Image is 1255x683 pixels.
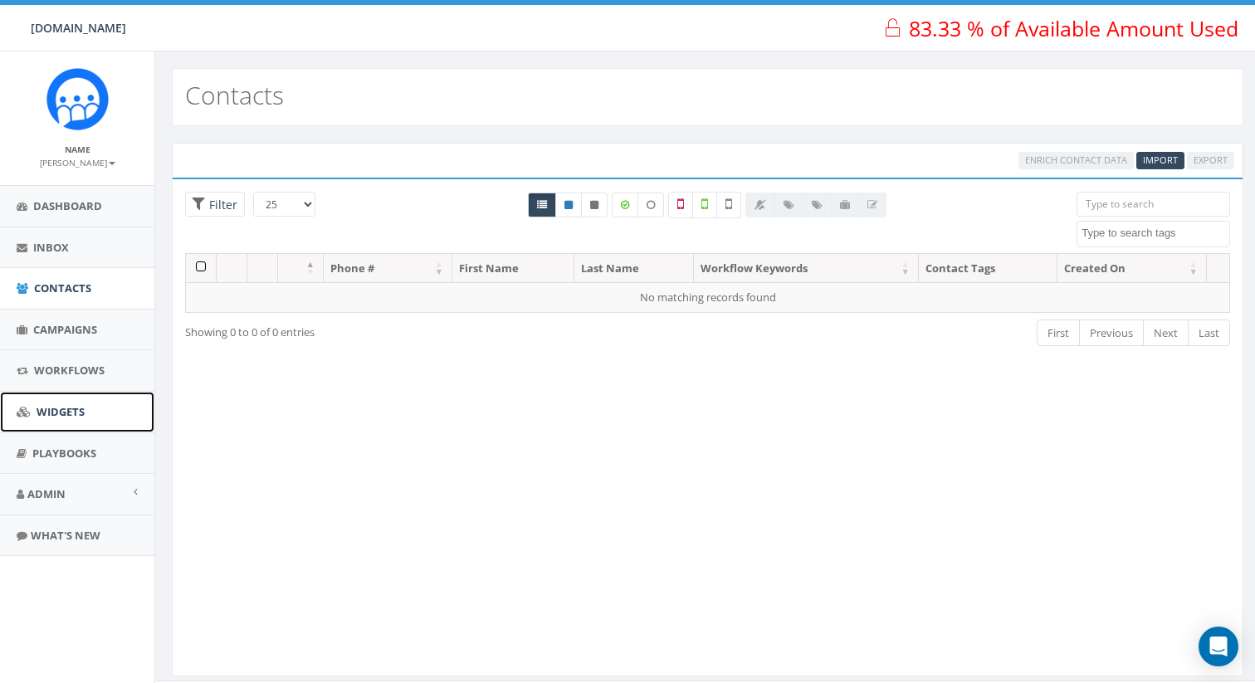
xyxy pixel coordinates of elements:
span: Admin [27,486,66,501]
i: This phone number is subscribed and will receive texts. [564,200,573,210]
th: Phone #: activate to sort column ascending [324,254,452,283]
a: Opted Out [581,193,608,217]
label: Validated [692,192,717,218]
span: Workflows [34,363,105,378]
a: Last [1188,320,1230,347]
small: Name [65,144,90,155]
span: Inbox [33,240,69,255]
td: No matching records found [186,282,1230,312]
label: Not Validated [716,192,741,218]
a: [PERSON_NAME] [40,154,115,169]
span: What's New [31,528,100,543]
div: Showing 0 to 0 of 0 entries [185,318,606,340]
h2: Contacts [185,81,284,109]
th: Created On: activate to sort column ascending [1057,254,1207,283]
label: Not a Mobile [668,192,693,218]
a: Next [1143,320,1189,347]
a: Active [555,193,582,217]
span: Filter [205,197,237,212]
span: [DOMAIN_NAME] [31,20,126,36]
span: Campaigns [33,322,97,337]
textarea: Search [1082,226,1229,241]
span: Playbooks [32,446,96,461]
th: Last Name [574,254,694,283]
i: This phone number is unsubscribed and has opted-out of all texts. [590,200,598,210]
label: Data not Enriched [637,193,664,217]
span: Advance Filter [185,192,245,217]
span: 83.33 % of Available Amount Used [909,14,1238,42]
a: Previous [1079,320,1144,347]
label: Data Enriched [612,193,638,217]
a: Import [1136,152,1184,169]
small: [PERSON_NAME] [40,157,115,168]
th: Workflow Keywords: activate to sort column ascending [694,254,919,283]
span: Contacts [34,281,91,295]
th: Contact Tags [919,254,1057,283]
span: Widgets [37,404,85,419]
span: CSV files only [1143,154,1178,166]
span: Import [1143,154,1178,166]
a: First [1037,320,1080,347]
a: All contacts [528,193,556,217]
th: First Name [452,254,574,283]
input: Type to search [1077,192,1230,217]
div: Open Intercom Messenger [1199,627,1238,666]
img: Rally_Corp_Icon.png [46,68,109,130]
span: Dashboard [33,198,102,213]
